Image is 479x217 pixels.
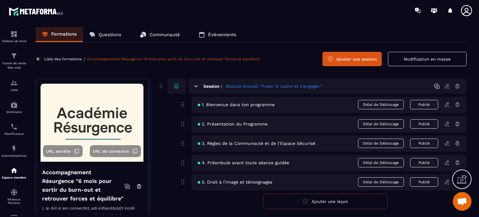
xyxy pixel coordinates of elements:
[388,52,467,66] button: Modification en masse
[10,189,18,196] img: social-network
[2,132,27,136] p: Planificateur
[2,118,27,140] a: schedulerschedulerPlanificateur
[2,39,27,43] p: Tableau de bord
[10,101,18,109] img: automations
[198,160,289,165] span: 4. Préambule avant toute séance guidée
[358,119,404,129] span: Délai de Déblocage
[83,56,85,62] span: /
[358,100,404,109] span: Délai de Déblocage
[41,84,143,162] img: background
[410,119,438,129] button: Publié
[10,123,18,131] img: scheduler
[9,6,65,17] img: logo
[2,47,27,75] a: formationformationTunnel de vente Site web
[192,27,243,42] a: Événements
[410,177,438,187] button: Publié
[358,177,404,187] span: Délai de Déblocage
[2,75,27,96] a: formationformationCRM
[2,140,27,162] a: automationsautomationsAutomatisations
[2,154,27,157] p: Automatisations
[149,32,180,37] p: Communauté
[322,52,382,66] button: Ajouter une session
[90,145,141,157] button: URL de connexion
[83,27,128,42] a: Questions
[263,194,388,209] button: Ajouter une leçon
[410,158,438,167] button: Publié
[46,149,71,154] span: URL secrète
[198,121,268,126] span: 2. Présentation du Programme
[2,162,27,184] a: automationsautomationsEspace membre
[2,26,27,47] a: formationformationTableau de bord
[208,32,236,37] p: Événements
[2,198,27,205] p: Réseaux Sociaux
[198,102,275,107] span: 1. Bienvenue dans ton programme
[2,110,27,114] p: Webinaire
[358,158,404,167] span: Délai de Déblocage
[2,96,27,118] a: automationsautomationsWebinaire
[226,83,322,89] h5: Module Accueil "Poser le cadre et s’engager"
[99,32,121,37] p: Questions
[36,27,83,42] a: Formations
[10,52,18,60] img: formation
[2,61,27,70] p: Tunnel de vente Site web
[453,192,472,211] div: Ouvrir le chat
[2,88,27,92] p: CRM
[2,184,27,209] a: social-networksocial-networkRéseaux Sociaux
[87,57,260,61] a: Accompagnement Résurgence "6 mois pour sortir du burn-out et retrouver forces et équilibre"
[10,30,18,38] img: formation
[2,176,27,179] p: Espace membre
[43,145,83,157] button: URL secrète
[10,145,18,152] img: automations
[134,27,186,42] a: Communauté
[410,139,438,148] button: Publié
[203,84,222,89] h6: Session :
[10,167,18,174] img: automations
[51,31,77,37] p: Formations
[10,79,18,87] img: formation
[198,141,315,146] span: 3. Règles de la Communauté et de l’Espace Sécurisé
[42,168,124,203] h4: Accompagnement Résurgence "6 mois pour sortir du burn-out et retrouver forces et équilibre"
[44,57,82,61] a: Liste des formations
[358,139,404,148] span: Délai de Déblocage
[93,149,129,154] span: URL de connexion
[198,180,272,185] span: 5. Droit à l’image et témoignages
[410,100,438,109] button: Publié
